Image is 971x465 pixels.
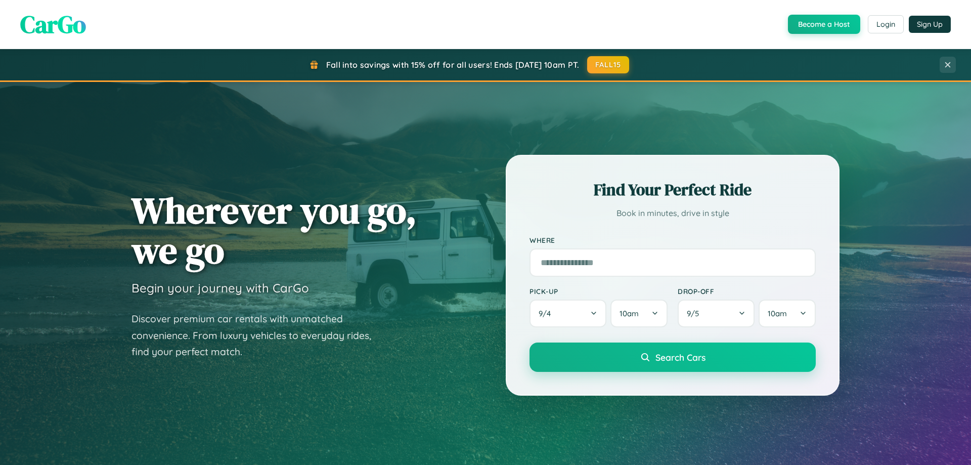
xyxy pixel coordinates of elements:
[610,300,668,327] button: 10am
[655,352,705,363] span: Search Cars
[131,280,309,295] h3: Begin your journey with CarGo
[529,343,816,372] button: Search Cars
[529,300,606,327] button: 9/4
[20,8,86,41] span: CarGo
[678,300,755,327] button: 9/5
[620,309,639,318] span: 10am
[131,311,384,360] p: Discover premium car rentals with unmatched convenience. From luxury vehicles to everyday rides, ...
[529,287,668,295] label: Pick-up
[529,179,816,201] h2: Find Your Perfect Ride
[587,56,630,73] button: FALL15
[788,15,860,34] button: Become a Host
[909,16,951,33] button: Sign Up
[868,15,904,33] button: Login
[529,236,816,244] label: Where
[326,60,580,70] span: Fall into savings with 15% off for all users! Ends [DATE] 10am PT.
[687,309,704,318] span: 9 / 5
[529,206,816,221] p: Book in minutes, drive in style
[768,309,787,318] span: 10am
[131,190,417,270] h1: Wherever you go, we go
[759,300,816,327] button: 10am
[678,287,816,295] label: Drop-off
[539,309,556,318] span: 9 / 4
